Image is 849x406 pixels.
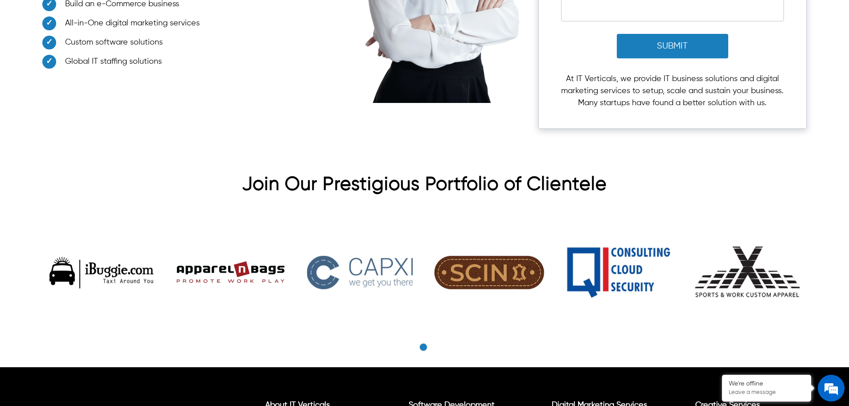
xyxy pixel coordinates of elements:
span: Custom software solutions [65,37,163,49]
img: capxi [301,213,419,332]
button: Go to slide 1 [419,343,428,352]
p: Leave a message [729,389,804,396]
em: Driven by SalesIQ [70,234,113,240]
img: anb [172,213,290,332]
h2: Join Our Prestigious Portfolio of Clientele [42,173,807,200]
img: leatherscin [430,213,548,332]
img: athleisure [689,213,807,332]
div: Minimize live chat window [146,4,168,26]
div: We're offline [729,380,804,388]
img: q consulting [559,213,677,332]
textarea: Type your message and click 'Submit' [4,243,170,275]
em: Submit [131,275,162,287]
img: logo_Zg8I0qSkbAqR2WFHt3p6CTuqpyXMFPubPcD2OT02zFN43Cy9FUNNG3NEPhM_Q1qe_.png [15,53,37,58]
span: Global IT staffing solutions [65,56,162,68]
span: All-in-One digital marketing services [65,17,200,29]
p: At IT Verticals, we provide IT business solutions and digital marketing services to setup, scale ... [561,73,784,109]
img: salesiqlogo_leal7QplfZFryJ6FIlVepeu7OftD7mt8q6exU6-34PB8prfIgodN67KcxXM9Y7JQ_.png [62,234,68,239]
button: Submit [617,34,728,58]
img: ibuggi [42,213,160,332]
span: We are offline. Please leave us a message. [19,112,156,202]
div: Leave a message [46,50,150,62]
